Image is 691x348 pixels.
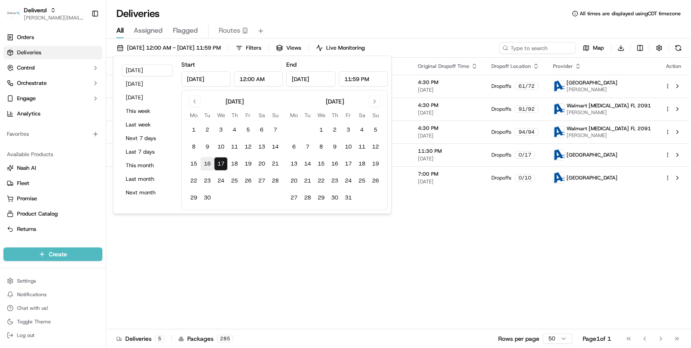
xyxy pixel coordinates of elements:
button: [PERSON_NAME][EMAIL_ADDRESS][PERSON_NAME][DOMAIN_NAME] [24,14,85,21]
img: 1736555255976-a54dd68f-1ca7-489b-9aae-adbdc363a1c4 [8,81,24,96]
button: 18 [355,157,369,171]
button: 25 [228,174,241,188]
th: Sunday [268,111,282,120]
a: Orders [3,31,102,44]
img: Nash [8,8,25,25]
span: Filters [246,44,261,52]
button: 1 [187,123,200,137]
button: DeliverolDeliverol[PERSON_NAME][EMAIL_ADDRESS][PERSON_NAME][DOMAIN_NAME] [3,3,88,24]
button: This month [122,160,173,171]
button: 30 [328,191,341,205]
button: 26 [369,174,382,188]
button: 15 [187,157,200,171]
span: Dropoffs [491,129,511,135]
input: Time [339,71,388,87]
span: API Documentation [80,190,136,198]
button: Last month [122,173,173,185]
button: 10 [341,140,355,154]
span: Notifications [17,291,47,298]
span: 4:30 PM [418,79,478,86]
button: 2 [200,123,214,137]
button: Start new chat [144,84,155,94]
button: Filters [232,42,265,54]
span: Product Catalog [17,210,58,218]
span: [DATE] [418,87,478,93]
span: 4:30 PM [418,102,478,109]
div: 61 / 72 [515,82,539,90]
span: Dropoffs [491,152,511,158]
div: Favorites [3,127,102,141]
a: Promise [7,195,99,202]
button: 4 [355,123,369,137]
span: Toggle Theme [17,318,51,325]
th: Friday [241,111,255,120]
img: ActionCourier.png [553,149,564,160]
button: 17 [341,157,355,171]
span: Settings [17,278,36,284]
span: [GEOGRAPHIC_DATA] [567,174,618,181]
button: 9 [200,140,214,154]
span: [GEOGRAPHIC_DATA] [567,79,618,86]
span: All [116,25,124,36]
button: 6 [287,140,301,154]
button: Control [3,61,102,75]
button: 30 [200,191,214,205]
img: ActionCourier.png [553,126,564,138]
div: 285 [217,335,233,342]
button: 19 [241,157,255,171]
span: Promise [17,195,37,202]
img: 9188753566659_6852d8bf1fb38e338040_72.png [18,81,33,96]
a: Product Catalog [7,210,99,218]
button: Go to previous month [189,95,200,107]
span: [PERSON_NAME] [567,109,651,116]
button: 2 [328,123,341,137]
span: Provider [553,63,573,70]
button: See all [132,109,155,119]
div: Page 1 of 1 [583,334,611,343]
div: Deliveries [116,334,164,343]
a: 📗Knowledge Base [5,186,68,202]
span: Flagged [173,25,198,36]
label: Start [181,61,195,68]
input: Date [286,71,336,87]
button: 27 [255,174,268,188]
button: 5 [369,123,382,137]
span: [GEOGRAPHIC_DATA] [567,152,618,158]
button: 7 [268,123,282,137]
a: Powered byPylon [60,210,103,217]
button: 3 [341,123,355,137]
span: Fleet [17,180,29,187]
img: Jeff Sasse [8,146,22,160]
button: Returns [3,222,102,236]
span: Deliverol [24,6,47,14]
span: [DATE] [418,109,478,116]
button: 29 [314,191,328,205]
button: 21 [301,174,314,188]
button: Log out [3,329,102,341]
span: Orchestrate [17,79,47,87]
div: 0 / 17 [515,151,535,159]
img: 1736555255976-a54dd68f-1ca7-489b-9aae-adbdc363a1c4 [17,155,24,162]
span: Routes [219,25,240,36]
span: Original Dropoff Time [418,63,469,70]
button: Notifications [3,289,102,300]
th: Sunday [369,111,382,120]
input: Got a question? Start typing here... [22,55,153,64]
button: 29 [187,191,200,205]
button: Product Catalog [3,207,102,221]
button: Chat with us! [3,302,102,314]
button: [DATE] 12:00 AM - [DATE] 11:59 PM [113,42,225,54]
button: 8 [187,140,200,154]
button: 12 [241,140,255,154]
button: 25 [355,174,369,188]
button: 14 [301,157,314,171]
button: 1 [314,123,328,137]
a: Analytics [3,107,102,121]
a: 💻API Documentation [68,186,140,202]
button: 23 [200,174,214,188]
button: Last week [122,119,173,131]
button: 17 [214,157,228,171]
a: Deliveries [3,46,102,59]
button: Refresh [672,42,684,54]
